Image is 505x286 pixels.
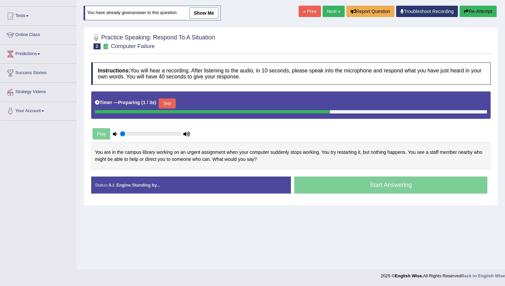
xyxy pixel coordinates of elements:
a: « Prev [299,6,321,17]
h4: You will hear a recording. After listening to the audio, in 10 seconds, please speak into the mic... [91,62,491,85]
small: Exam occurring question [102,43,109,50]
b: 1 / 3s [143,100,155,105]
div: 2025 © All Rights Reserved [381,269,505,279]
strong: English Wise. [395,273,423,278]
h2: Practice Speaking: Respond To A Situation [91,33,215,49]
button: Report Question [346,6,394,17]
b: ( [141,100,143,105]
a: Back to English Wise [461,273,505,278]
small: Computer Failure [111,43,155,49]
a: Strategy Videos [0,83,76,99]
span: 2 [94,43,101,49]
a: show me [189,7,218,19]
h5: Timer — [95,100,156,105]
a: Your Account [0,102,76,118]
a: Success Stories [0,64,76,80]
div: Status: [91,177,291,194]
a: Next » [323,6,345,17]
strong: A.I. Engine Standing by... [108,183,160,188]
b: ) [155,100,156,105]
b: Preparing [118,100,140,105]
div: You have already given answer to this question [83,6,221,20]
a: Tests [0,7,76,23]
button: Re-Attempt [460,6,497,17]
a: Troubleshoot Recording [396,6,458,17]
a: Predictions [0,45,76,61]
a: Online Class [0,26,76,42]
b: Instructions: [98,68,130,73]
div: You are in the campus library working on an urgent assignment when your computer suddenly stops w... [91,142,491,169]
button: Skip [159,98,175,108]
